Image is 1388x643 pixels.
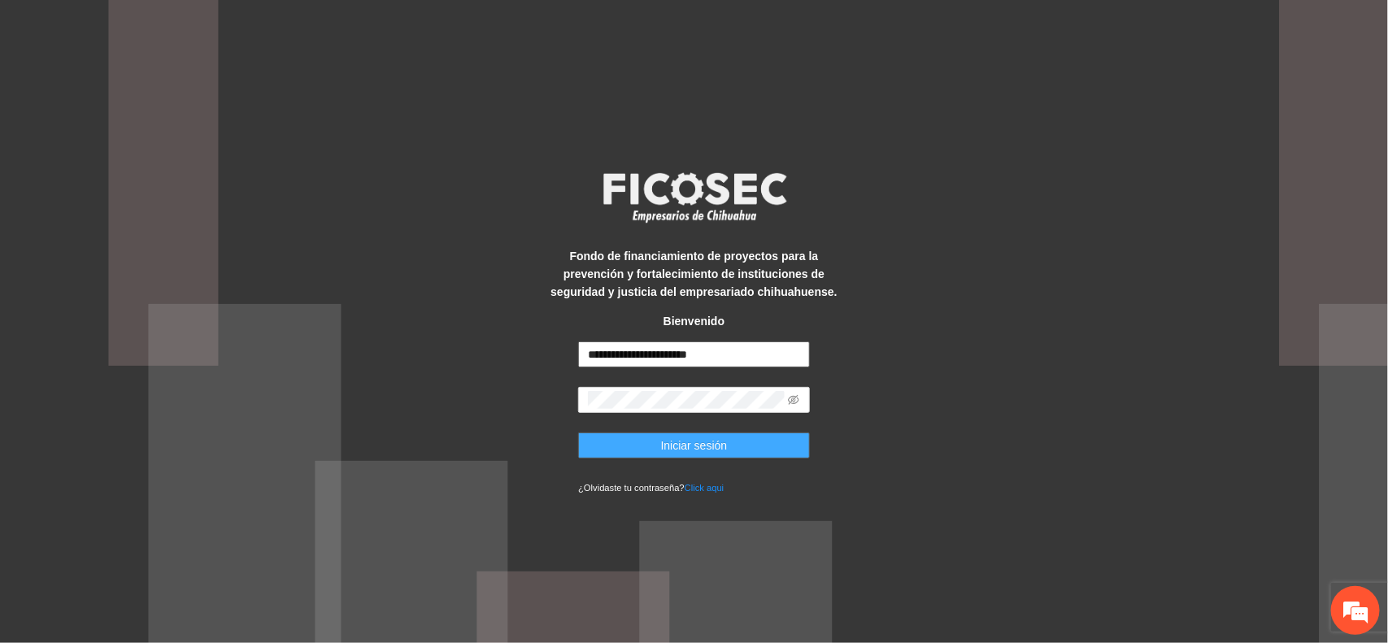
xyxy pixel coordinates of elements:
[578,483,724,493] small: ¿Olvidaste tu contraseña?
[788,394,799,406] span: eye-invisible
[685,483,724,493] a: Click aqui
[593,167,796,228] img: logo
[661,437,728,454] span: Iniciar sesión
[664,315,724,328] strong: Bienvenido
[578,432,810,458] button: Iniciar sesión
[550,250,837,298] strong: Fondo de financiamiento de proyectos para la prevención y fortalecimiento de instituciones de seg...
